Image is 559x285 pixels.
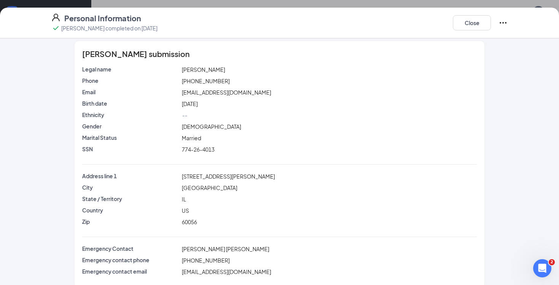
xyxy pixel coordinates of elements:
[182,78,230,84] span: [PHONE_NUMBER]
[64,13,141,24] h4: Personal Information
[61,24,157,32] p: [PERSON_NAME] completed on [DATE]
[453,15,491,30] button: Close
[182,173,275,180] span: [STREET_ADDRESS][PERSON_NAME]
[533,259,551,277] iframe: Intercom live chat
[182,146,214,153] span: 774-26-4013
[82,206,179,214] p: Country
[82,134,179,141] p: Marital Status
[182,184,237,191] span: [GEOGRAPHIC_DATA]
[182,218,197,225] span: 60056
[182,245,269,252] span: [PERSON_NAME] [PERSON_NAME]
[51,13,60,22] svg: User
[82,100,179,107] p: Birth date
[182,268,271,275] span: [EMAIL_ADDRESS][DOMAIN_NAME]
[82,218,179,225] p: Zip
[82,256,179,264] p: Emergency contact phone
[499,18,508,27] svg: Ellipses
[82,145,179,153] p: SSN
[549,259,555,265] span: 2
[82,245,179,252] p: Emergency Contact
[182,196,186,203] span: IL
[182,123,241,130] span: [DEMOGRAPHIC_DATA]
[82,195,179,203] p: State / Territory
[182,66,225,73] span: [PERSON_NAME]
[82,184,179,191] p: City
[182,89,271,96] span: [EMAIL_ADDRESS][DOMAIN_NAME]
[82,122,179,130] p: Gender
[51,24,60,33] svg: Checkmark
[82,77,179,84] p: Phone
[182,257,230,264] span: [PHONE_NUMBER]
[82,88,179,96] p: Email
[182,207,189,214] span: US
[182,112,187,119] span: --
[82,172,179,180] p: Address line 1
[182,100,198,107] span: [DATE]
[82,268,179,275] p: Emergency contact email
[182,135,201,141] span: Married
[82,50,190,58] span: [PERSON_NAME] submission
[82,65,179,73] p: Legal name
[82,111,179,119] p: Ethnicity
